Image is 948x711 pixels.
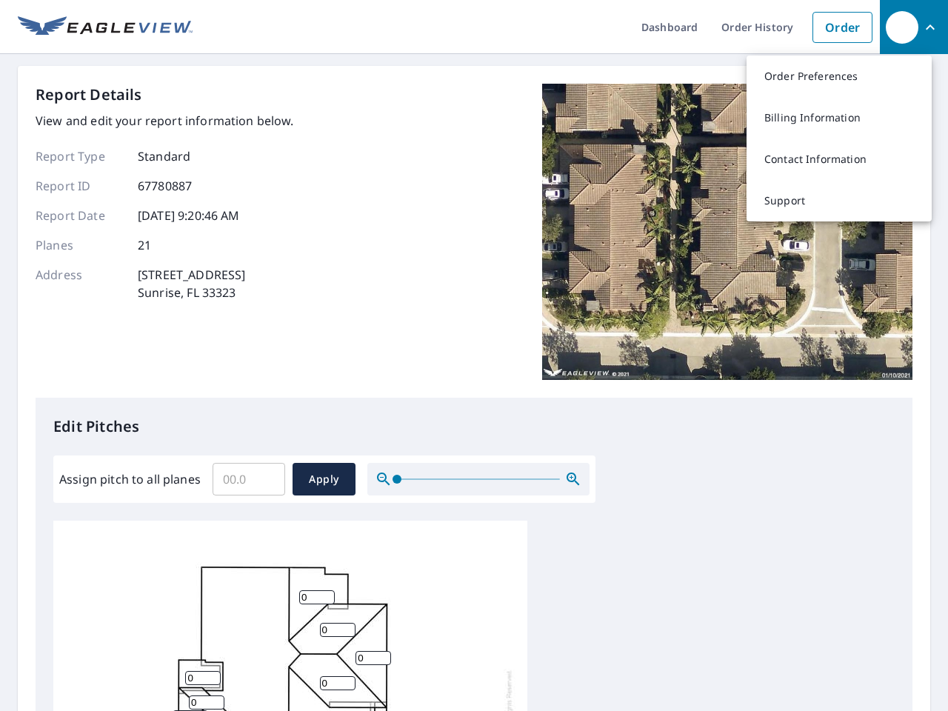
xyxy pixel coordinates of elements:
p: Report Date [36,207,124,224]
a: Support [747,180,932,221]
p: [STREET_ADDRESS] Sunrise, FL 33323 [138,266,245,301]
p: View and edit your report information below. [36,112,294,130]
p: Report ID [36,177,124,195]
p: Planes [36,236,124,254]
p: Standard [138,147,190,165]
a: Contact Information [747,138,932,180]
p: 67780887 [138,177,192,195]
p: Report Type [36,147,124,165]
p: Address [36,266,124,301]
p: 21 [138,236,151,254]
a: Order Preferences [747,56,932,97]
input: 00.0 [213,458,285,500]
a: Order [812,12,872,43]
p: [DATE] 9:20:46 AM [138,207,240,224]
p: Edit Pitches [53,415,895,438]
img: EV Logo [18,16,193,39]
button: Apply [293,463,355,495]
p: Report Details [36,84,142,106]
img: Top image [542,84,912,380]
a: Billing Information [747,97,932,138]
label: Assign pitch to all planes [59,470,201,488]
span: Apply [304,470,344,489]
